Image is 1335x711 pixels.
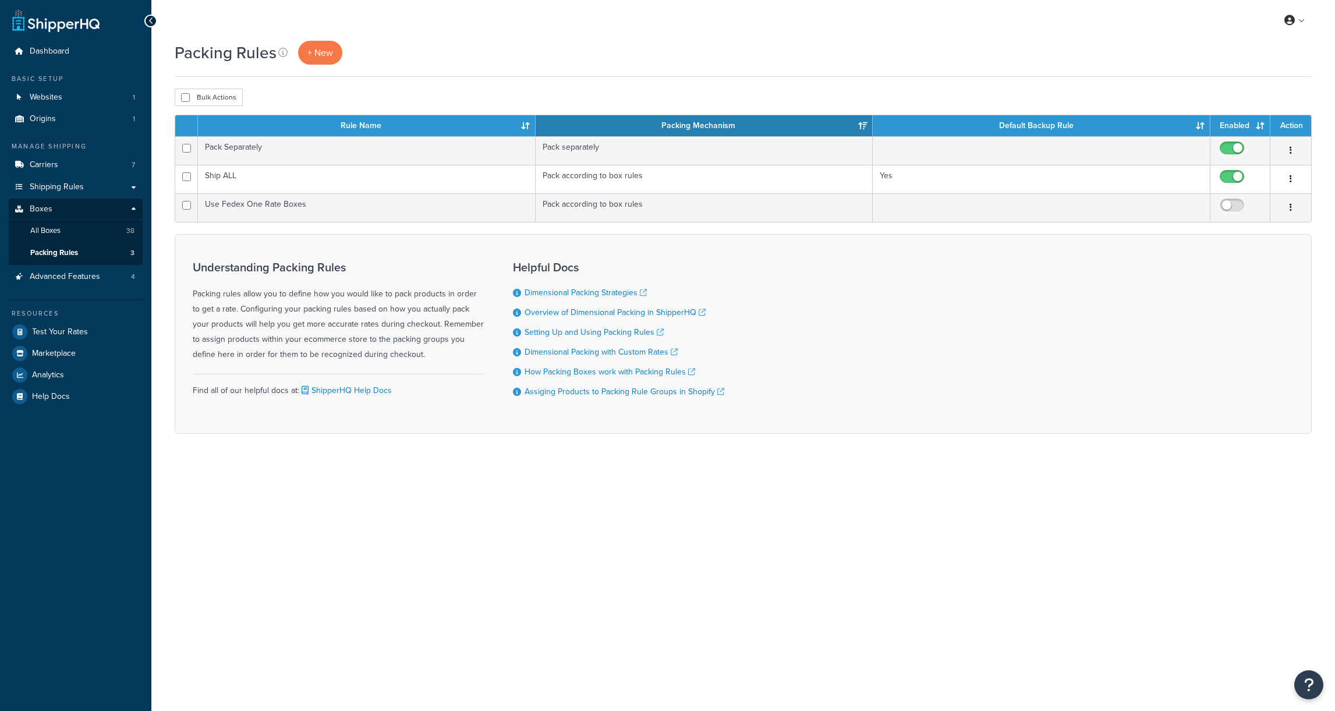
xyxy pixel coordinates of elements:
span: 4 [131,272,135,282]
a: Carriers 7 [9,154,143,176]
th: Rule Name: activate to sort column ascending [198,115,536,136]
span: Shipping Rules [30,182,84,192]
a: Test Your Rates [9,321,143,342]
td: Pack separately [536,136,873,165]
div: Basic Setup [9,74,143,84]
li: Carriers [9,154,143,176]
span: Dashboard [30,47,69,56]
a: Advanced Features 4 [9,266,143,288]
span: 1 [133,93,135,102]
div: Manage Shipping [9,142,143,151]
th: Packing Mechanism: activate to sort column ascending [536,115,873,136]
a: Overview of Dimensional Packing in ShipperHQ [525,306,706,319]
li: Packing Rules [9,242,143,264]
a: Boxes [9,199,143,220]
a: How Packing Boxes work with Packing Rules [525,366,695,378]
a: ShipperHQ Help Docs [299,384,392,397]
li: Boxes [9,199,143,265]
span: All Boxes [30,226,61,236]
th: Enabled: activate to sort column ascending [1210,115,1270,136]
h3: Understanding Packing Rules [193,261,484,274]
h3: Helpful Docs [513,261,724,274]
li: All Boxes [9,220,143,242]
td: Pack according to box rules [536,165,873,193]
a: All Boxes 38 [9,220,143,242]
td: Pack Separately [198,136,536,165]
a: Marketplace [9,343,143,364]
th: Action [1270,115,1311,136]
h1: Packing Rules [175,41,277,64]
span: 3 [130,248,134,258]
button: Open Resource Center [1294,670,1323,699]
li: Advanced Features [9,266,143,288]
td: Use Fedex One Rate Boxes [198,193,536,222]
a: + New [298,41,342,65]
div: Resources [9,309,143,319]
span: Websites [30,93,62,102]
a: Help Docs [9,386,143,407]
span: + New [307,46,333,59]
span: Origins [30,114,56,124]
span: Boxes [30,204,52,214]
a: Dimensional Packing with Custom Rates [525,346,678,358]
span: Advanced Features [30,272,100,282]
span: 1 [133,114,135,124]
a: Origins 1 [9,108,143,130]
span: Help Docs [32,392,70,402]
a: Packing Rules 3 [9,242,143,264]
span: Analytics [32,370,64,380]
a: Websites 1 [9,87,143,108]
span: Test Your Rates [32,327,88,337]
a: Setting Up and Using Packing Rules [525,326,664,338]
li: Origins [9,108,143,130]
td: Yes [873,165,1210,193]
span: Carriers [30,160,58,170]
th: Default Backup Rule: activate to sort column ascending [873,115,1210,136]
a: Shipping Rules [9,176,143,198]
a: ShipperHQ Home [12,9,100,32]
span: Marketplace [32,349,76,359]
a: Assiging Products to Packing Rule Groups in Shopify [525,385,724,398]
span: 7 [132,160,135,170]
button: Bulk Actions [175,89,243,106]
a: Analytics [9,365,143,385]
span: Packing Rules [30,248,78,258]
td: Ship ALL [198,165,536,193]
span: 38 [126,226,134,236]
td: Pack according to box rules [536,193,873,222]
a: Dashboard [9,41,143,62]
div: Find all of our helpful docs at: [193,374,484,398]
a: Dimensional Packing Strategies [525,286,647,299]
div: Packing rules allow you to define how you would like to pack products in order to get a rate. Con... [193,261,484,362]
li: Websites [9,87,143,108]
